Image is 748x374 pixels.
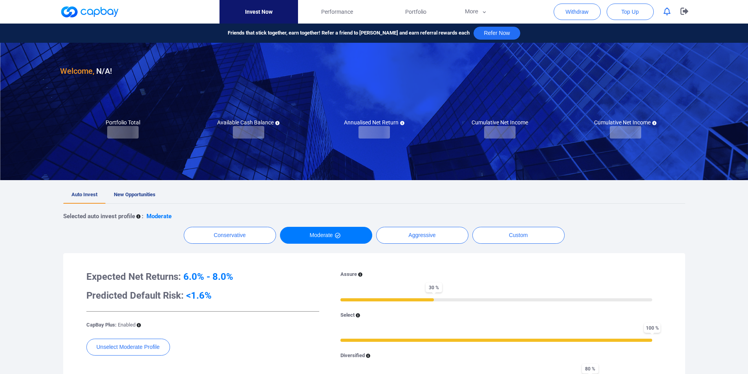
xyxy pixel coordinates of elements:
button: Moderate [280,227,372,244]
span: <1.6% [186,290,212,301]
button: Refer Now [474,27,520,40]
p: Assure [340,270,357,279]
h3: Expected Net Returns: [86,270,319,283]
button: Withdraw [554,4,601,20]
h5: Available Cash Balance [217,119,280,126]
span: Auto Invest [71,192,97,197]
span: Portfolio [405,7,426,16]
h3: Predicted Default Risk: [86,289,319,302]
h5: Annualised Net Return [344,119,404,126]
p: Moderate [146,212,172,221]
p: Select [340,311,355,319]
span: Welcome, [60,66,94,76]
p: Diversified [340,352,365,360]
h5: Portfolio Total [106,119,140,126]
span: Performance [321,7,353,16]
button: Top Up [607,4,654,20]
span: New Opportunities [114,192,155,197]
span: 80 % [582,364,598,374]
span: 100 % [644,323,660,333]
button: Aggressive [376,227,468,244]
h3: N/A ! [60,65,112,77]
span: Enabled [118,322,135,328]
button: Unselect Moderate Profile [86,339,170,356]
p: Selected auto invest profile [63,212,135,221]
p: : [142,212,143,221]
button: Conservative [184,227,276,244]
button: Custom [472,227,565,244]
span: Friends that stick together, earn together! Refer a friend to [PERSON_NAME] and earn referral rew... [228,29,470,37]
p: CapBay Plus: [86,321,135,329]
h5: Cumulative Net Income [594,119,657,126]
span: 30 % [426,283,442,292]
h5: Cumulative Net Income [472,119,528,126]
span: Top Up [621,8,638,16]
span: 6.0% - 8.0% [183,271,233,282]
